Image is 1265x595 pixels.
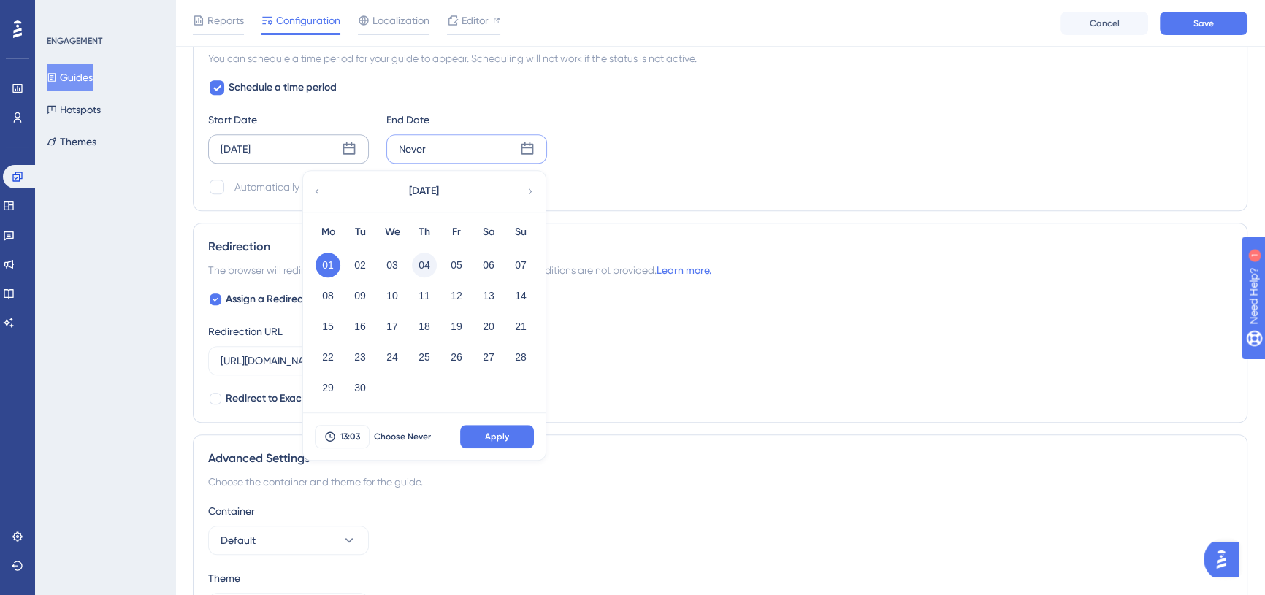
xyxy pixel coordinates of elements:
[412,253,437,277] button: 04
[370,425,435,448] button: Choose Never
[208,323,283,340] div: Redirection URL
[444,253,469,277] button: 05
[316,375,340,400] button: 29
[1204,537,1247,581] iframe: UserGuiding AI Assistant Launcher
[276,12,340,29] span: Configuration
[340,431,360,442] span: 13:03
[207,12,244,29] span: Reports
[344,223,376,241] div: Tu
[226,291,341,308] span: Assign a Redirection URL
[380,283,405,308] button: 10
[348,253,372,277] button: 02
[476,314,501,339] button: 20
[412,314,437,339] button: 18
[208,526,369,555] button: Default
[47,96,101,123] button: Hotspots
[440,223,473,241] div: Fr
[376,223,408,241] div: We
[476,253,501,277] button: 06
[316,314,340,339] button: 15
[485,431,509,442] span: Apply
[221,140,251,158] div: [DATE]
[208,569,1232,587] div: Theme
[386,111,547,128] div: End Date
[234,178,535,196] div: Automatically set as “Inactive” when the scheduled period is over.
[408,223,440,241] div: Th
[1160,12,1247,35] button: Save
[380,314,405,339] button: 17
[208,50,1232,67] div: You can schedule a time period for your guide to appear. Scheduling will not work if the status i...
[208,261,711,279] span: The browser will redirect to the “Redirection URL” when the Targeting Conditions are not provided.
[315,425,370,448] button: 13:03
[208,473,1232,491] div: Choose the container and theme for the guide.
[47,64,93,91] button: Guides
[312,223,344,241] div: Mo
[208,238,1232,256] div: Redirection
[462,12,489,29] span: Editor
[226,390,326,407] span: Redirect to Exact URL
[409,183,439,200] span: [DATE]
[412,345,437,369] button: 25
[505,223,537,241] div: Su
[47,35,102,47] div: ENGAGEMENT
[351,177,497,206] button: [DATE]
[208,111,369,128] div: Start Date
[380,345,405,369] button: 24
[460,425,534,448] button: Apply
[348,283,372,308] button: 09
[444,283,469,308] button: 12
[444,314,469,339] button: 19
[380,253,405,277] button: 03
[508,345,533,369] button: 28
[316,283,340,308] button: 08
[412,283,437,308] button: 11
[221,353,456,369] input: https://www.example.com/
[372,12,429,29] span: Localization
[508,314,533,339] button: 21
[399,140,426,158] div: Never
[476,345,501,369] button: 27
[221,531,256,549] span: Default
[348,375,372,400] button: 30
[657,264,711,276] a: Learn more.
[508,253,533,277] button: 07
[47,128,96,155] button: Themes
[348,345,372,369] button: 23
[473,223,505,241] div: Sa
[316,345,340,369] button: 22
[316,253,340,277] button: 01
[508,283,533,308] button: 14
[34,4,91,21] span: Need Help?
[229,79,337,96] span: Schedule a time period
[1090,18,1120,29] span: Cancel
[348,314,372,339] button: 16
[208,502,1232,520] div: Container
[208,450,1232,467] div: Advanced Settings
[374,431,431,442] span: Choose Never
[476,283,501,308] button: 13
[1060,12,1148,35] button: Cancel
[444,345,469,369] button: 26
[102,7,106,19] div: 1
[1193,18,1214,29] span: Save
